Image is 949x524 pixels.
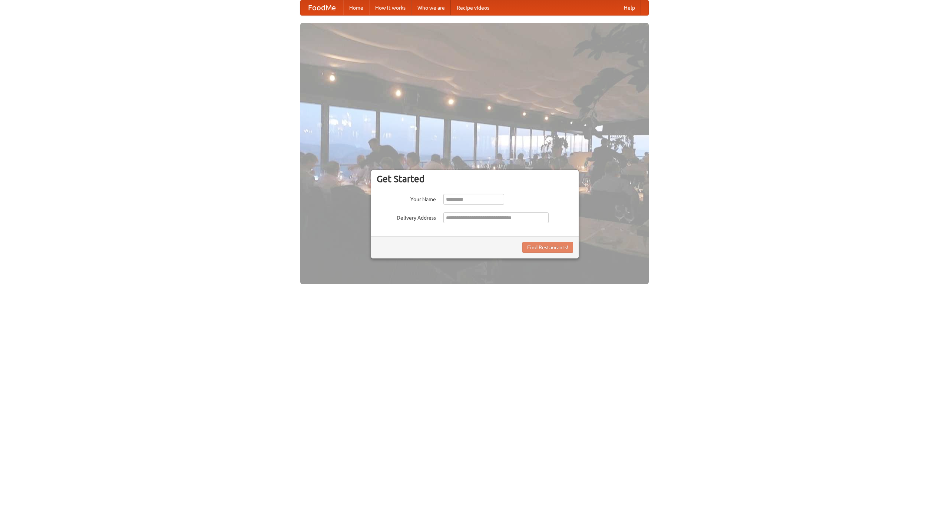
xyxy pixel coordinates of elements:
a: FoodMe [301,0,343,15]
h3: Get Started [377,173,573,184]
a: Who we are [411,0,451,15]
a: Help [618,0,641,15]
a: How it works [369,0,411,15]
label: Your Name [377,194,436,203]
a: Recipe videos [451,0,495,15]
a: Home [343,0,369,15]
button: Find Restaurants! [522,242,573,253]
label: Delivery Address [377,212,436,221]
